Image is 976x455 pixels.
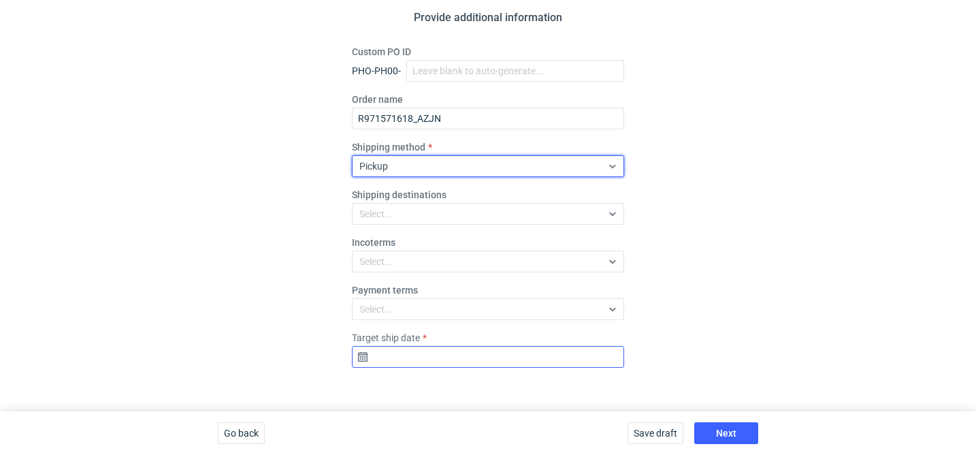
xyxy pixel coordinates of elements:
[352,93,403,106] label: Order name
[352,331,420,345] label: Target ship date
[634,428,677,438] span: Save draft
[716,428,736,438] span: Next
[352,108,624,129] input: Leave blank to auto-generate...
[359,207,393,221] div: Select...
[628,422,683,444] button: Save draft
[224,428,259,438] span: Go back
[694,422,758,444] button: Next
[352,236,395,249] label: Incoterms
[359,161,388,172] span: Pickup
[352,45,411,59] label: Custom PO ID
[218,422,265,444] button: Go back
[352,283,418,297] label: Payment terms
[352,140,425,154] label: Shipping method
[414,10,562,26] h2: Provide additional information
[359,302,393,316] div: Select...
[352,64,401,78] div: PHO-PH00-
[359,255,393,268] div: Select...
[352,188,446,202] label: Shipping destinations
[406,60,624,82] input: Leave blank to auto-generate...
